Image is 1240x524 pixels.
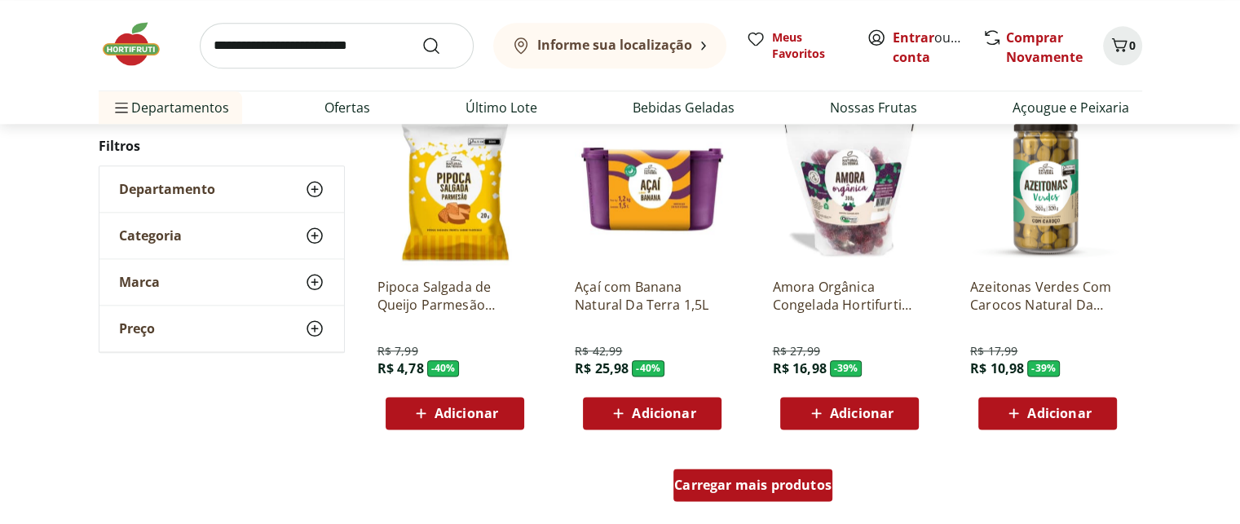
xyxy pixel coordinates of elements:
span: R$ 4,78 [377,359,424,377]
span: Categoria [119,228,182,244]
span: R$ 16,98 [772,359,826,377]
span: Departamentos [112,88,229,127]
a: Comprar Novamente [1006,29,1083,66]
span: Departamento [119,182,215,198]
button: Adicionar [583,397,721,429]
span: Marca [119,275,160,291]
span: 0 [1129,37,1136,53]
button: Informe sua localização [493,23,726,68]
button: Preço [99,306,344,352]
span: R$ 10,98 [970,359,1024,377]
span: Preço [119,321,155,337]
a: Ofertas [324,98,370,117]
a: Amora Orgânica Congelada Hortifurti Natural da Terra 300g [772,278,927,314]
button: Submit Search [421,36,461,55]
span: R$ 42,99 [575,343,622,359]
span: Carregar mais produtos [674,478,832,491]
span: - 40 % [427,360,460,376]
button: Adicionar [386,397,524,429]
button: Categoria [99,214,344,259]
button: Marca [99,260,344,306]
a: Último Lote [466,98,537,117]
a: Carregar mais produtos [673,469,832,508]
input: search [200,23,474,68]
span: Adicionar [830,407,894,420]
img: Hortifruti [99,20,180,68]
span: R$ 25,98 [575,359,629,377]
span: Adicionar [1027,407,1091,420]
a: Meus Favoritos [746,29,847,62]
a: Entrar [893,29,934,46]
b: Informe sua localização [537,36,692,54]
span: - 40 % [632,360,664,376]
a: Azeitonas Verdes Com Carocos Natural Da Terra 200g [970,278,1125,314]
img: Pipoca Salgada de Queijo Parmesão Natural da Terra 20g [377,110,532,265]
span: R$ 27,99 [772,343,819,359]
span: R$ 7,99 [377,343,418,359]
h2: Filtros [99,130,345,163]
span: Meus Favoritos [772,29,847,62]
span: Adicionar [632,407,695,420]
a: Criar conta [893,29,982,66]
img: Açaí com Banana Natural Da Terra 1,5L [575,110,730,265]
button: Adicionar [780,397,919,429]
button: Menu [112,88,131,127]
span: - 39 % [830,360,863,376]
button: Adicionar [978,397,1117,429]
img: Azeitonas Verdes Com Carocos Natural Da Terra 200g [970,110,1125,265]
a: Açougue e Peixaria [1013,98,1129,117]
a: Bebidas Geladas [633,98,735,117]
a: Pipoca Salgada de Queijo Parmesão Natural da Terra 20g [377,278,532,314]
span: R$ 17,99 [970,343,1017,359]
span: Adicionar [435,407,498,420]
a: Açaí com Banana Natural Da Terra 1,5L [575,278,730,314]
button: Departamento [99,167,344,213]
span: ou [893,28,965,67]
a: Nossas Frutas [830,98,917,117]
img: Amora Orgânica Congelada Hortifurti Natural da Terra 300g [772,110,927,265]
span: - 39 % [1027,360,1060,376]
button: Carrinho [1103,26,1142,65]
